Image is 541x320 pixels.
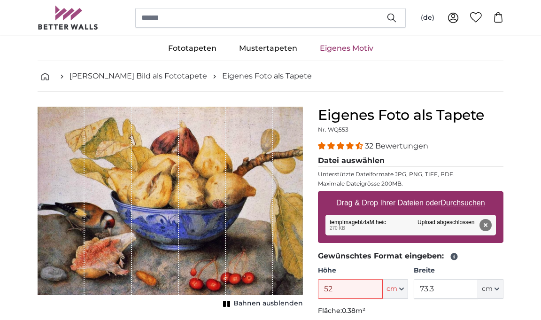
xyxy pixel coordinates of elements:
span: 4.31 stars [318,141,365,150]
label: Drag & Drop Ihrer Dateien oder [332,194,489,212]
p: Fläche: [318,306,503,316]
u: Durchsuchen [441,199,485,207]
a: Fototapeten [157,36,228,61]
p: Unterstützte Dateiformate JPG, PNG, TIFF, PDF. [318,171,503,178]
span: cm [482,284,493,294]
span: cm [386,284,397,294]
p: Maximale Dateigrösse 200MB. [318,180,503,187]
button: Bahnen ausblenden [220,297,303,310]
button: (de) [413,9,442,26]
span: Nr. WQ553 [318,126,348,133]
span: 32 Bewertungen [365,141,428,150]
span: Bahnen ausblenden [233,299,303,308]
legend: Gewünschtes Format eingeben: [318,250,503,262]
h1: Eigenes Foto als Tapete [318,107,503,124]
nav: breadcrumbs [38,61,503,92]
a: Eigenes Motiv [309,36,385,61]
div: 1 of 1 [38,107,303,310]
a: Eigenes Foto als Tapete [222,70,312,82]
a: [PERSON_NAME] Bild als Fototapete [70,70,207,82]
button: cm [383,279,408,299]
a: Mustertapeten [228,36,309,61]
span: 0.38m² [342,306,365,315]
label: Breite [414,266,503,275]
button: cm [478,279,503,299]
legend: Datei auswählen [318,155,503,167]
img: Betterwalls [38,6,99,30]
label: Höhe [318,266,408,275]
